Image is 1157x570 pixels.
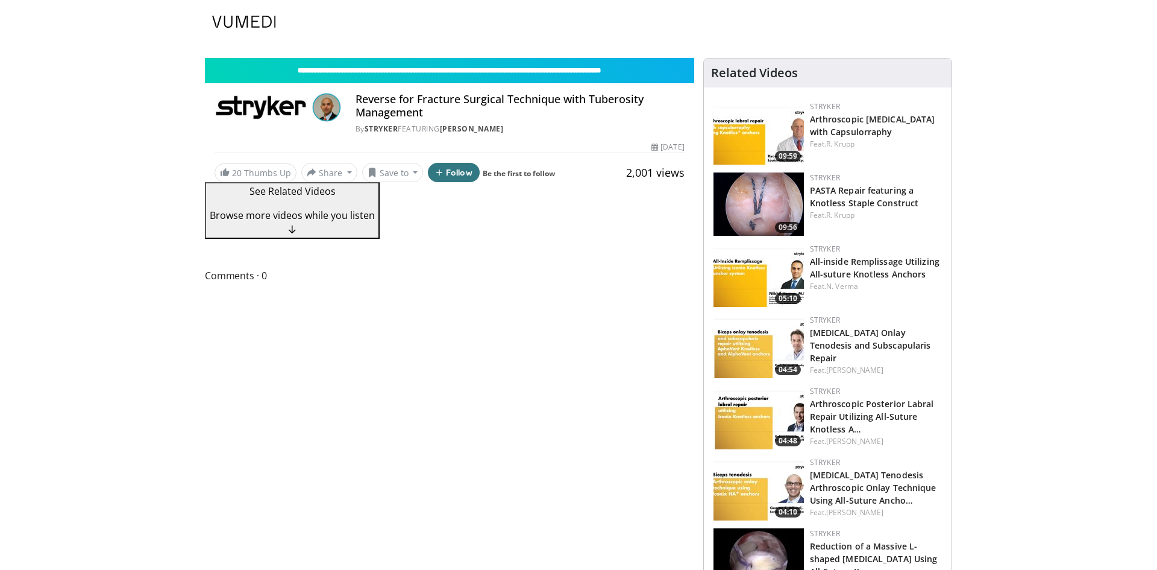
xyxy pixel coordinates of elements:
a: 09:59 [713,101,804,165]
div: Feat. [810,139,942,150]
button: Share [301,163,357,182]
img: dd3c9599-9b8f-4523-a967-19256dd67964.150x105_q85_crop-smart_upscale.jpg [713,457,804,521]
div: Feat. [810,210,942,221]
h4: Reverse for Fracture Surgical Technique with Tuberosity Management [356,93,685,119]
a: 09:56 [713,173,804,236]
a: 04:10 [713,457,804,521]
a: [PERSON_NAME] [440,124,504,134]
span: 04:54 [775,364,801,375]
div: Feat. [810,365,942,376]
span: 2,001 views [626,165,685,180]
div: [DATE] [651,142,684,153]
button: Follow [428,163,480,182]
a: Stryker [810,173,840,183]
a: 04:48 [713,386,804,449]
h3: Arthroscopic Posterior Labral Repair Utilizing All-Suture Knotless Anchors [810,397,942,435]
a: Arthroscopic [MEDICAL_DATA] with Capsulorraphy [810,113,935,138]
a: Arthroscopic Posterior Labral Repair Utilizing All-Suture Knotless A… [810,398,934,435]
img: 0dbaa052-54c8-49be-8279-c70a6c51c0f9.150x105_q85_crop-smart_upscale.jpg [713,244,804,307]
a: 05:10 [713,244,804,307]
a: R. Krupp [826,210,854,220]
span: 04:48 [775,435,801,446]
span: Browse more videos while you listen [210,209,375,222]
span: 04:10 [775,507,801,518]
div: Feat. [810,436,942,447]
a: 20 Thumbs Up [215,163,296,182]
img: c8a3b2cc-5bd4-4878-862c-e86fdf4d853b.150x105_q85_crop-smart_upscale.jpg [713,101,804,165]
a: [MEDICAL_DATA] Tenodesis Arthroscopic Onlay Technique Using All-Suture Ancho… [810,469,936,506]
a: PASTA Repair featuring a Knotless Staple Construct [810,185,919,209]
button: See Related Videos Browse more videos while you listen [205,182,380,239]
a: All-inside Remplissage Utilizing All-suture Knotless Anchors [810,256,939,280]
a: Stryker [810,315,840,325]
span: 09:59 [775,151,801,162]
a: Be the first to follow [483,168,555,179]
button: Save to [362,163,424,182]
a: Stryker [810,101,840,112]
a: R. Krupp [826,139,854,149]
span: Comments 0 [205,268,694,283]
a: Stryker [810,457,840,467]
div: By FEATURING [356,124,685,135]
div: Feat. [810,507,942,518]
span: 05:10 [775,293,801,304]
a: [MEDICAL_DATA] Onlay Tenodesis and Subscapularis Repair [810,327,931,364]
a: Stryker [365,124,398,134]
a: [PERSON_NAME] [826,436,883,446]
img: f0e53f01-d5db-4f12-81ed-ecc49cba6117.150x105_q85_crop-smart_upscale.jpg [713,315,804,378]
a: Stryker [810,386,840,396]
span: 09:56 [775,222,801,233]
div: Feat. [810,281,942,292]
img: d2f6a426-04ef-449f-8186-4ca5fc42937c.150x105_q85_crop-smart_upscale.jpg [713,386,804,449]
a: N. Verma [826,281,858,291]
a: [PERSON_NAME] [826,365,883,375]
img: Stryker [215,93,307,122]
img: VuMedi Logo [212,16,276,28]
img: Avatar [312,93,341,122]
span: 20 [232,167,242,179]
a: 04:54 [713,315,804,378]
h4: Related Videos [711,66,798,80]
a: Stryker [810,244,840,254]
a: [PERSON_NAME] [826,507,883,518]
h3: Biceps Tenodesis Arthroscopic Onlay Technique Using All-Suture Anchors [810,468,942,506]
a: Stryker [810,528,840,539]
p: See Related Videos [210,184,375,198]
img: 84acc7eb-cb93-455a-a344-5c35427a46c1.png.150x105_q85_crop-smart_upscale.png [713,173,804,236]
